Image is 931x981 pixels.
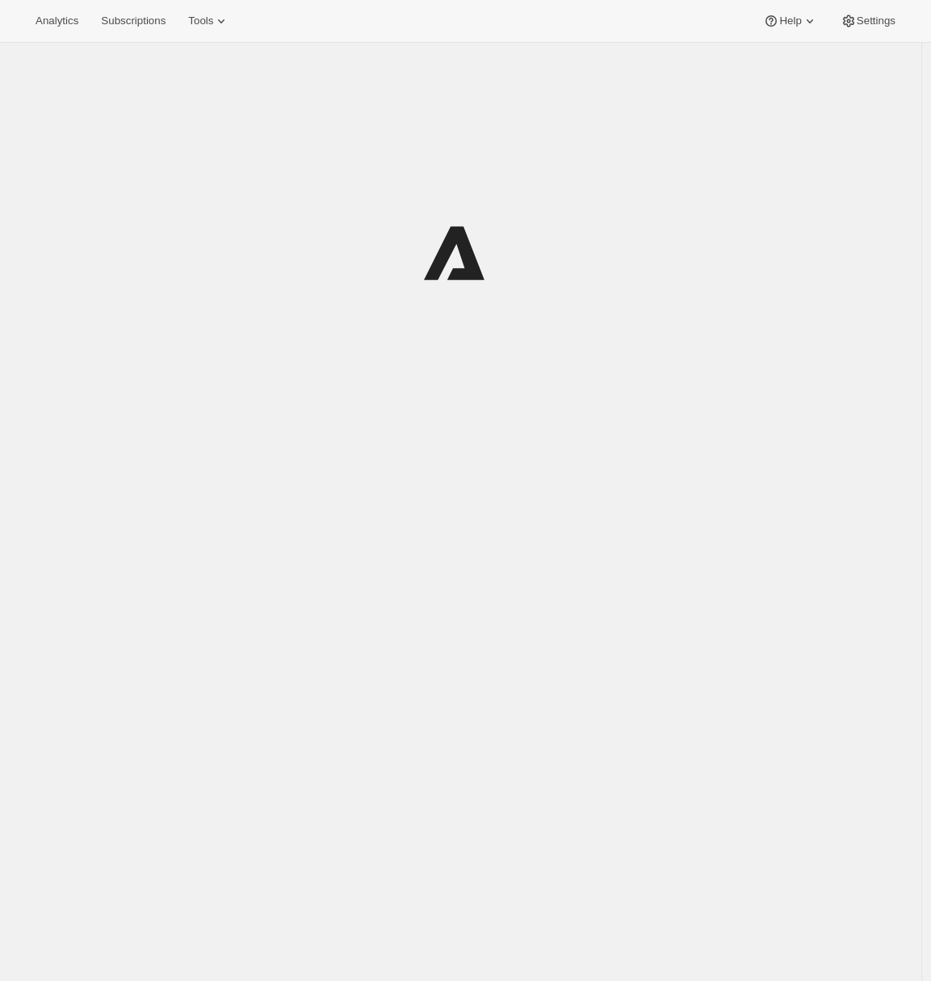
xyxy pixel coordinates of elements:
[26,10,88,32] button: Analytics
[101,15,166,27] span: Subscriptions
[857,15,895,27] span: Settings
[779,15,801,27] span: Help
[831,10,905,32] button: Settings
[178,10,239,32] button: Tools
[188,15,213,27] span: Tools
[753,10,827,32] button: Help
[91,10,175,32] button: Subscriptions
[36,15,78,27] span: Analytics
